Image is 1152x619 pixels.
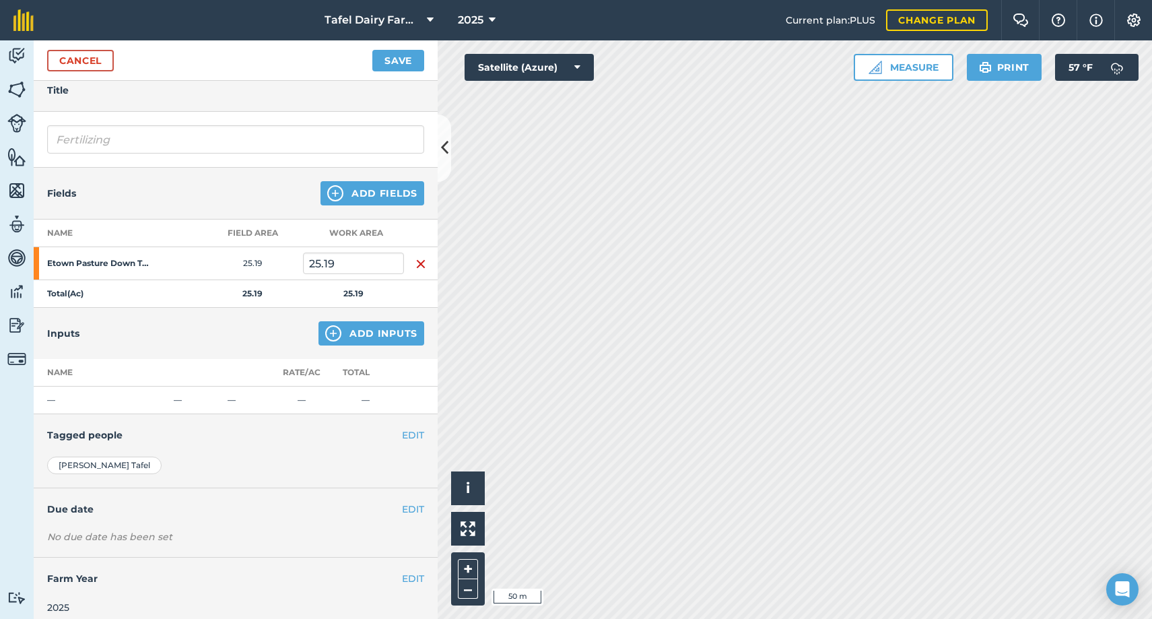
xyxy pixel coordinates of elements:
[47,502,424,517] h4: Due date
[202,220,303,247] th: Field Area
[303,220,404,247] th: Work area
[402,502,424,517] button: EDIT
[7,147,26,167] img: svg+xml;base64,PHN2ZyB4bWxucz0iaHR0cDovL3d3dy53My5vcmcvMjAwMC9zdmciIHdpZHRoPSI1NiIgaGVpZ2h0PSI2MC...
[34,359,168,387] th: Name
[327,387,404,414] td: —
[7,214,26,234] img: svg+xml;base64,PD94bWwgdmVyc2lvbj0iMS4wIiBlbmNvZGluZz0idXRmLTgiPz4KPCEtLSBHZW5lcmF0b3I6IEFkb2JlIE...
[47,258,152,269] strong: Etown Pasture Down The Road
[276,359,327,387] th: Rate/ Ac
[7,282,26,302] img: svg+xml;base64,PD94bWwgdmVyc2lvbj0iMS4wIiBlbmNvZGluZz0idXRmLTgiPz4KPCEtLSBHZW5lcmF0b3I6IEFkb2JlIE...
[343,288,364,298] strong: 25.19
[242,288,263,298] strong: 25.19
[47,326,79,341] h4: Inputs
[7,114,26,133] img: svg+xml;base64,PD94bWwgdmVyc2lvbj0iMS4wIiBlbmNvZGluZz0idXRmLTgiPz4KPCEtLSBHZW5lcmF0b3I6IEFkb2JlIE...
[1126,13,1142,27] img: A cog icon
[1013,13,1029,27] img: Two speech bubbles overlapping with the left bubble in the forefront
[222,387,276,414] td: —
[1106,573,1139,606] div: Open Intercom Messenger
[320,181,424,205] button: Add Fields
[7,248,26,268] img: svg+xml;base64,PD94bWwgdmVyc2lvbj0iMS4wIiBlbmNvZGluZz0idXRmLTgiPz4KPCEtLSBHZW5lcmF0b3I6IEFkb2JlIE...
[202,247,303,280] td: 25.19
[47,186,76,201] h4: Fields
[47,457,162,474] div: [PERSON_NAME] Tafel
[325,325,341,341] img: svg+xml;base64,PHN2ZyB4bWxucz0iaHR0cDovL3d3dy53My5vcmcvMjAwMC9zdmciIHdpZHRoPSIxNCIgaGVpZ2h0PSIyNC...
[47,428,424,443] h4: Tagged people
[979,59,992,75] img: svg+xml;base64,PHN2ZyB4bWxucz0iaHR0cDovL3d3dy53My5vcmcvMjAwMC9zdmciIHdpZHRoPSIxOSIgaGVpZ2h0PSIyNC...
[1089,12,1103,28] img: svg+xml;base64,PHN2ZyB4bWxucz0iaHR0cDovL3d3dy53My5vcmcvMjAwMC9zdmciIHdpZHRoPSIxNyIgaGVpZ2h0PSIxNy...
[461,521,475,536] img: Four arrows, one pointing top left, one top right, one bottom right and the last bottom left
[402,571,424,586] button: EDIT
[786,13,875,28] span: Current plan : PLUS
[465,54,594,81] button: Satellite (Azure)
[276,387,327,414] td: —
[34,387,168,414] td: —
[854,54,953,81] button: Measure
[466,480,470,496] span: i
[47,50,114,71] a: Cancel
[7,350,26,368] img: svg+xml;base64,PD94bWwgdmVyc2lvbj0iMS4wIiBlbmNvZGluZz0idXRmLTgiPz4KPCEtLSBHZW5lcmF0b3I6IEFkb2JlIE...
[327,359,404,387] th: Total
[1050,13,1066,27] img: A question mark icon
[47,288,83,298] strong: Total ( Ac )
[458,559,478,579] button: +
[402,428,424,443] button: EDIT
[458,579,478,599] button: –
[7,591,26,604] img: svg+xml;base64,PD94bWwgdmVyc2lvbj0iMS4wIiBlbmNvZGluZz0idXRmLTgiPz4KPCEtLSBHZW5lcmF0b3I6IEFkb2JlIE...
[47,125,424,154] input: What needs doing?
[967,54,1042,81] button: Print
[47,83,424,98] h4: Title
[13,9,34,31] img: fieldmargin Logo
[168,387,222,414] td: —
[1069,54,1093,81] span: 57 ° F
[415,256,426,272] img: svg+xml;base64,PHN2ZyB4bWxucz0iaHR0cDovL3d3dy53My5vcmcvMjAwMC9zdmciIHdpZHRoPSIxNiIgaGVpZ2h0PSIyNC...
[7,315,26,335] img: svg+xml;base64,PD94bWwgdmVyc2lvbj0iMS4wIiBlbmNvZGluZz0idXRmLTgiPz4KPCEtLSBHZW5lcmF0b3I6IEFkb2JlIE...
[1104,54,1130,81] img: svg+xml;base64,PD94bWwgdmVyc2lvbj0iMS4wIiBlbmNvZGluZz0idXRmLTgiPz4KPCEtLSBHZW5lcmF0b3I6IEFkb2JlIE...
[47,571,424,586] h4: Farm Year
[47,530,424,544] div: No due date has been set
[869,61,882,74] img: Ruler icon
[327,185,343,201] img: svg+xml;base64,PHN2ZyB4bWxucz0iaHR0cDovL3d3dy53My5vcmcvMjAwMC9zdmciIHdpZHRoPSIxNCIgaGVpZ2h0PSIyNC...
[1055,54,1139,81] button: 57 °F
[7,181,26,201] img: svg+xml;base64,PHN2ZyB4bWxucz0iaHR0cDovL3d3dy53My5vcmcvMjAwMC9zdmciIHdpZHRoPSI1NiIgaGVpZ2h0PSI2MC...
[318,321,424,346] button: Add Inputs
[34,220,202,247] th: Name
[7,79,26,100] img: svg+xml;base64,PHN2ZyB4bWxucz0iaHR0cDovL3d3dy53My5vcmcvMjAwMC9zdmciIHdpZHRoPSI1NiIgaGVpZ2h0PSI2MC...
[7,46,26,66] img: svg+xml;base64,PD94bWwgdmVyc2lvbj0iMS4wIiBlbmNvZGluZz0idXRmLTgiPz4KPCEtLSBHZW5lcmF0b3I6IEFkb2JlIE...
[325,12,421,28] span: Tafel Dairy Farm LLC
[372,50,424,71] button: Save
[451,471,485,505] button: i
[458,12,483,28] span: 2025
[47,600,424,615] div: 2025
[886,9,988,31] a: Change plan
